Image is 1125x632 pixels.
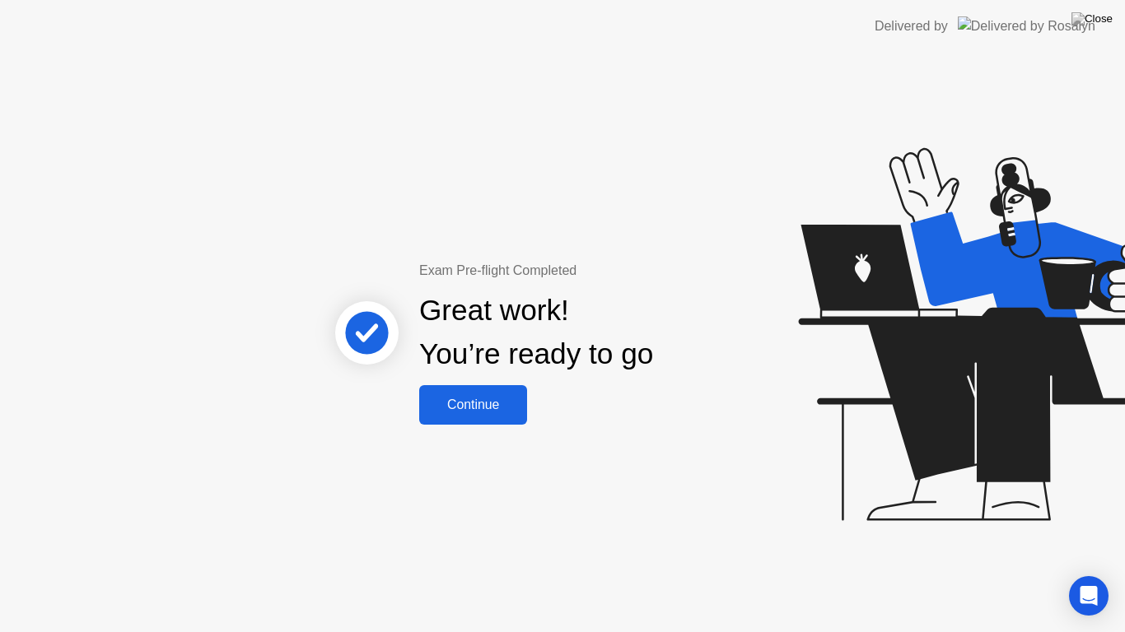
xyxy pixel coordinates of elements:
[419,289,653,376] div: Great work! You’re ready to go
[424,397,522,412] div: Continue
[958,16,1095,35] img: Delivered by Rosalyn
[1071,12,1113,26] img: Close
[875,16,948,36] div: Delivered by
[1069,576,1109,616] div: Open Intercom Messenger
[419,261,759,281] div: Exam Pre-flight Completed
[419,385,527,425] button: Continue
